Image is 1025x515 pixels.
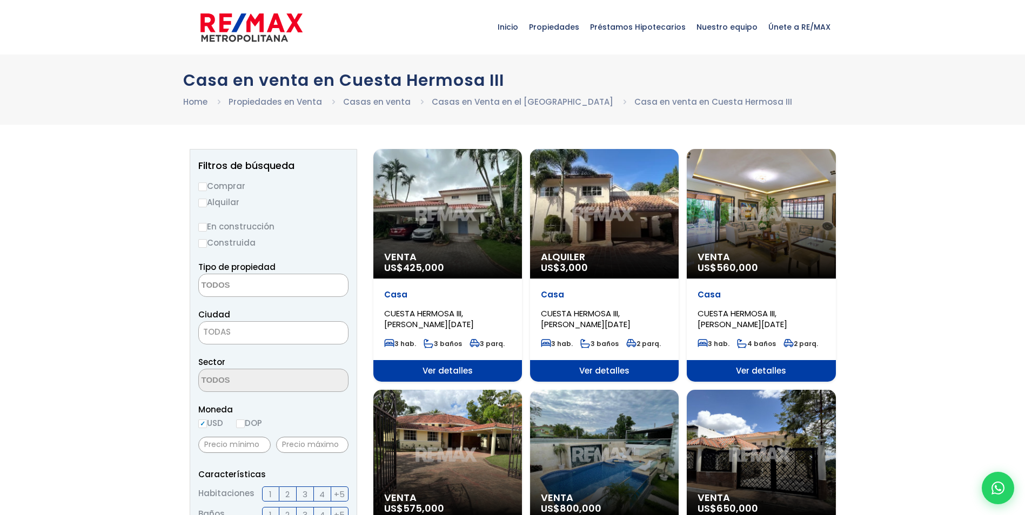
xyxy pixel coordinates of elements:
[269,487,272,501] span: 1
[334,487,345,501] span: +5
[236,419,245,428] input: DOP
[203,326,231,337] span: TODAS
[198,437,271,453] input: Precio mínimo
[198,223,207,232] input: En construcción
[199,274,304,297] textarea: Search
[763,11,836,43] span: Únete a RE/MAX
[384,252,511,262] span: Venta
[698,261,758,274] span: US$
[698,492,825,503] span: Venta
[698,308,787,330] span: CUESTA HERMOSA III, [PERSON_NAME][DATE]
[716,261,758,274] span: 560,000
[198,199,207,207] input: Alquilar
[530,360,679,382] span: Ver detalles
[198,356,225,368] span: Sector
[384,289,511,300] p: Casa
[200,11,303,44] img: remax-metropolitana-logo
[524,11,585,43] span: Propiedades
[560,261,588,274] span: 3,000
[373,149,522,382] a: Venta US$425,000 Casa CUESTA HERMOSA III, [PERSON_NAME][DATE] 3 hab. 3 baños 3 parq. Ver detalles
[198,220,349,233] label: En construcción
[229,96,322,107] a: Propiedades en Venta
[783,339,818,348] span: 2 parq.
[198,416,223,430] label: USD
[541,502,601,515] span: US$
[541,492,668,503] span: Venta
[687,149,835,382] a: Venta US$560,000 Casa CUESTA HERMOSA III, [PERSON_NAME][DATE] 3 hab. 4 baños 2 parq. Ver detalles
[373,360,522,382] span: Ver detalles
[541,289,668,300] p: Casa
[198,403,349,416] span: Moneda
[698,289,825,300] p: Casa
[492,11,524,43] span: Inicio
[737,339,776,348] span: 4 baños
[384,492,511,503] span: Venta
[285,487,290,501] span: 2
[343,96,411,107] a: Casas en venta
[199,324,348,340] span: TODAS
[716,502,758,515] span: 650,000
[626,339,661,348] span: 2 parq.
[687,360,835,382] span: Ver detalles
[541,339,573,348] span: 3 hab.
[424,339,462,348] span: 3 baños
[198,309,230,320] span: Ciudad
[384,339,416,348] span: 3 hab.
[198,195,349,209] label: Alquilar
[198,179,349,193] label: Comprar
[585,11,691,43] span: Préstamos Hipotecarios
[198,486,254,502] span: Habitaciones
[198,182,207,191] input: Comprar
[198,321,349,344] span: TODAS
[403,502,444,515] span: 575,000
[198,419,207,428] input: USD
[560,502,601,515] span: 800,000
[198,261,276,273] span: Tipo de propiedad
[634,95,792,109] li: Casa en venta en Cuesta Hermosa III
[199,369,304,392] textarea: Search
[198,160,349,171] h2: Filtros de búsqueda
[541,261,588,274] span: US$
[236,416,262,430] label: DOP
[384,308,474,330] span: CUESTA HERMOSA III, [PERSON_NAME][DATE]
[276,437,349,453] input: Precio máximo
[470,339,505,348] span: 3 parq.
[698,502,758,515] span: US$
[183,71,842,90] h1: Casa en venta en Cuesta Hermosa III
[580,339,619,348] span: 3 baños
[303,487,307,501] span: 3
[198,236,349,249] label: Construida
[403,261,444,274] span: 425,000
[198,239,207,248] input: Construida
[384,261,444,274] span: US$
[432,96,613,107] a: Casas en Venta en el [GEOGRAPHIC_DATA]
[198,467,349,481] p: Características
[691,11,763,43] span: Nuestro equipo
[384,502,444,515] span: US$
[541,252,668,262] span: Alquiler
[541,308,631,330] span: CUESTA HERMOSA III, [PERSON_NAME][DATE]
[698,339,729,348] span: 3 hab.
[183,96,207,107] a: Home
[530,149,679,382] a: Alquiler US$3,000 Casa CUESTA HERMOSA III, [PERSON_NAME][DATE] 3 hab. 3 baños 2 parq. Ver detalles
[698,252,825,262] span: Venta
[319,487,325,501] span: 4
